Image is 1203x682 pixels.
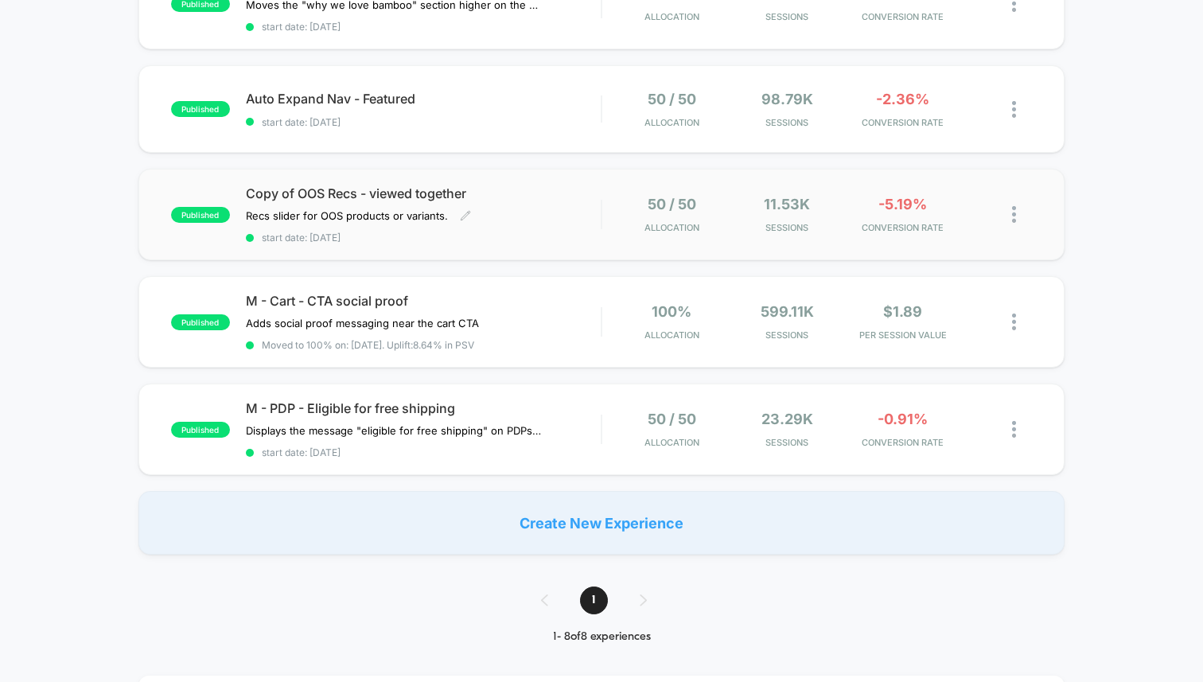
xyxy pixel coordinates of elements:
span: 100% [652,303,691,320]
span: 1 [580,587,608,614]
span: Auto Expand Nav - Featured [246,91,601,107]
span: $1.89 [883,303,922,320]
img: close [1012,206,1016,223]
span: -0.91% [878,411,928,427]
span: 50 / 50 [648,411,696,427]
span: 50 / 50 [648,91,696,107]
div: 1 - 8 of 8 experiences [525,630,679,644]
img: close [1012,314,1016,330]
span: Moved to 100% on: [DATE] . Uplift: 8.64% in PSV [262,339,474,351]
span: CONVERSION RATE [849,117,956,128]
span: Sessions [734,117,841,128]
span: -2.36% [876,91,929,107]
span: Allocation [644,329,699,341]
span: 50 / 50 [648,196,696,212]
span: start date: [DATE] [246,116,601,128]
span: start date: [DATE] [246,446,601,458]
span: CONVERSION RATE [849,222,956,233]
div: Create New Experience [138,491,1065,555]
span: Displays the message "eligible for free shipping" on PDPs $85+ ([GEOGRAPHIC_DATA] only) [246,424,541,437]
span: 23.29k [761,411,813,427]
span: 98.79k [761,91,813,107]
span: start date: [DATE] [246,21,601,33]
span: Sessions [734,437,841,448]
span: PER SESSION VALUE [849,329,956,341]
span: -5.19% [878,196,927,212]
span: published [171,101,230,117]
img: close [1012,421,1016,438]
span: CONVERSION RATE [849,437,956,448]
span: Allocation [644,117,699,128]
span: Allocation [644,437,699,448]
span: Sessions [734,11,841,22]
span: start date: [DATE] [246,232,601,244]
span: 599.11k [761,303,814,320]
span: Allocation [644,222,699,233]
img: close [1012,101,1016,118]
span: Copy of OOS Recs - viewed together [246,185,601,201]
span: published [171,422,230,438]
span: M - PDP - Eligible for free shipping [246,400,601,416]
span: Sessions [734,329,841,341]
span: Adds social proof messaging near the cart CTA [246,317,479,329]
span: CONVERSION RATE [849,11,956,22]
span: Allocation [644,11,699,22]
span: Recs slider for OOS products or variants. [246,209,448,222]
span: published [171,314,230,330]
span: 11.53k [764,196,810,212]
span: M - Cart - CTA social proof [246,293,601,309]
span: Sessions [734,222,841,233]
span: published [171,207,230,223]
